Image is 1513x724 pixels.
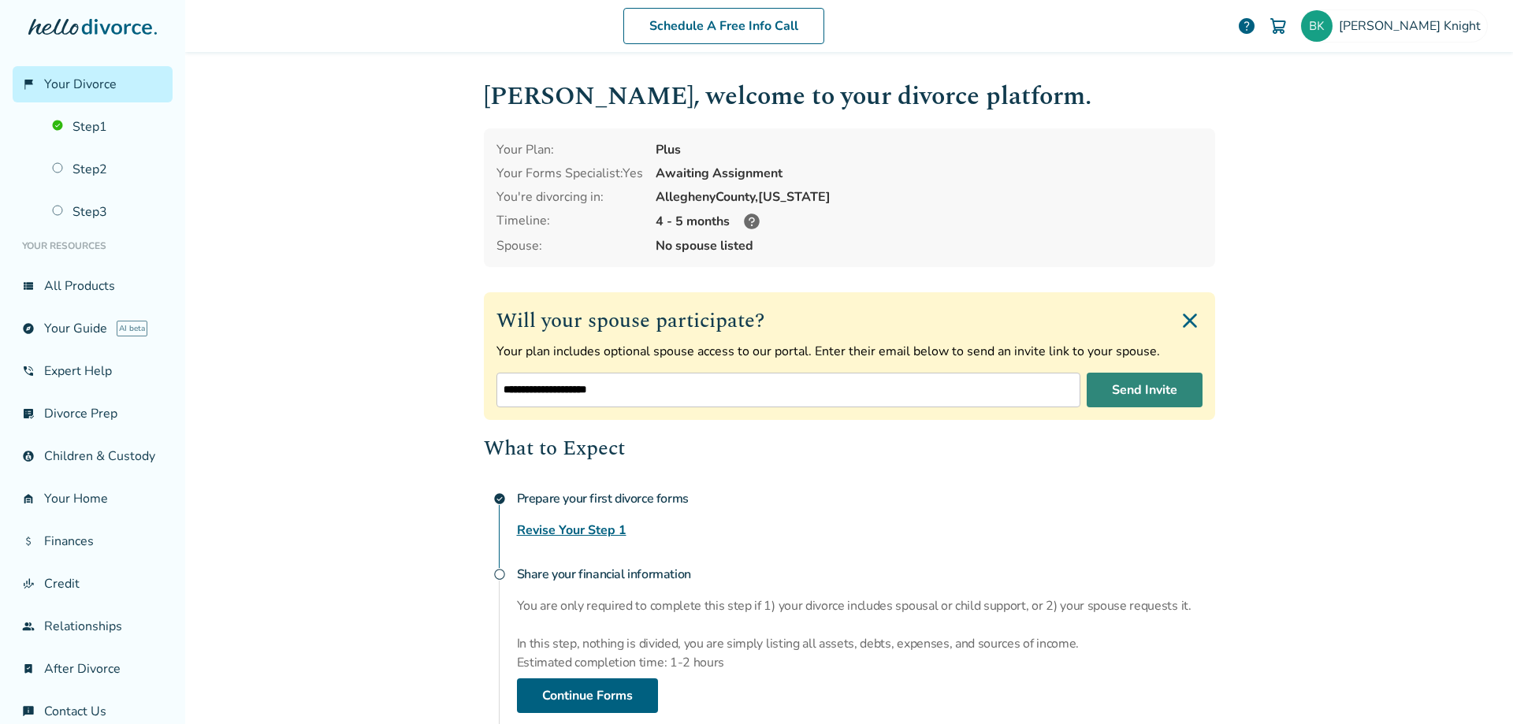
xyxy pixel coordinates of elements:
[22,407,35,420] span: list_alt_check
[496,305,1203,336] h2: Will your spouse participate?
[22,365,35,377] span: phone_in_talk
[493,492,506,505] span: check_circle
[496,212,643,231] div: Timeline:
[623,8,824,44] a: Schedule A Free Info Call
[496,188,643,206] div: You're divorcing in:
[1087,373,1203,407] button: Send Invite
[13,268,173,304] a: view_listAll Products
[517,521,626,540] a: Revise Your Step 1
[517,615,1215,653] p: In this step, nothing is divided, you are simply listing all assets, debts, expenses, and sources...
[496,141,643,158] div: Your Plan:
[13,438,173,474] a: account_childChildren & Custody
[496,165,643,182] div: Your Forms Specialist: Yes
[1269,17,1288,35] img: Cart
[1434,648,1513,724] iframe: Chat Widget
[517,653,1215,672] p: Estimated completion time: 1-2 hours
[13,608,173,644] a: groupRelationships
[22,663,35,675] span: bookmark_check
[656,188,1203,206] div: Allegheny County, [US_STATE]
[656,141,1203,158] div: Plus
[43,194,173,230] a: Step3
[1237,17,1256,35] a: help
[484,77,1215,116] h1: [PERSON_NAME] , welcome to your divorce platform.
[43,151,173,187] a: Step2
[13,651,173,687] a: bookmark_checkAfter Divorce
[13,395,173,432] a: list_alt_checkDivorce Prep
[22,705,35,718] span: chat_info
[13,353,173,389] a: phone_in_talkExpert Help
[484,433,1215,464] h2: What to Expect
[517,596,1215,615] p: You are only required to complete this step if 1) your divorce includes spousal or child support,...
[22,620,35,633] span: group
[43,109,173,145] a: Step1
[1339,17,1487,35] span: [PERSON_NAME] Knight
[656,237,1203,254] span: No spouse listed
[22,492,35,505] span: garage_home
[1177,308,1203,333] img: Close invite form
[44,76,117,93] span: Your Divorce
[1301,10,1333,42] img: bonitaknight@propelschools.org
[13,523,173,559] a: attach_moneyFinances
[496,237,643,254] span: Spouse:
[517,483,1215,514] h4: Prepare your first divorce forms
[117,321,147,336] span: AI beta
[22,535,35,548] span: attach_money
[22,450,35,462] span: account_child
[656,212,1203,231] div: 4 - 5 months
[13,310,173,347] a: exploreYour GuideAI beta
[22,280,35,292] span: view_list
[13,566,173,602] a: finance_modeCredit
[13,481,173,517] a: garage_homeYour Home
[22,78,35,91] span: flag_2
[22,322,35,335] span: explore
[22,577,35,590] span: finance_mode
[496,343,1203,360] p: Your plan includes optional spouse access to our portal. Enter their email below to send an invit...
[517,678,658,713] a: Continue Forms
[656,165,1203,182] div: Awaiting Assignment
[517,559,1215,590] h4: Share your financial information
[493,568,506,581] span: radio_button_unchecked
[13,230,173,262] li: Your Resources
[13,66,173,102] a: flag_2Your Divorce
